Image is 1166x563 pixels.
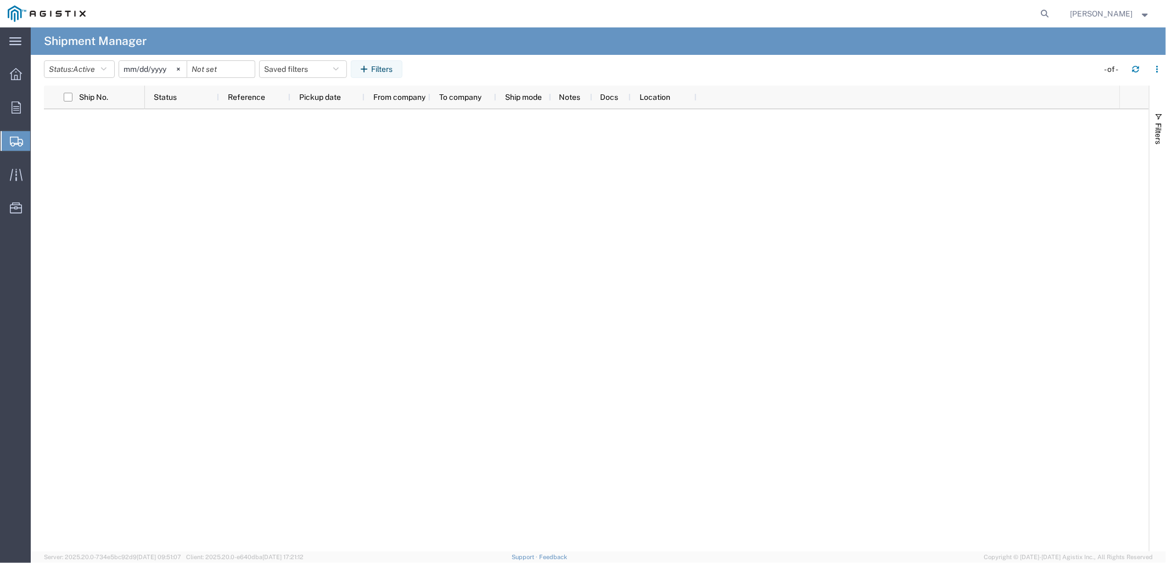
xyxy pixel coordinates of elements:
[44,554,181,560] span: Server: 2025.20.0-734e5bc92d9
[439,93,481,102] span: To company
[559,93,580,102] span: Notes
[299,93,341,102] span: Pickup date
[73,65,95,74] span: Active
[137,554,181,560] span: [DATE] 09:51:07
[119,61,187,77] input: Not set
[79,93,108,102] span: Ship No.
[1070,8,1133,20] span: Fidelyn Edens
[186,554,304,560] span: Client: 2025.20.0-e640dba
[228,93,265,102] span: Reference
[8,5,86,22] img: logo
[539,554,567,560] a: Feedback
[351,60,402,78] button: Filters
[601,93,619,102] span: Docs
[262,554,304,560] span: [DATE] 17:21:12
[259,60,347,78] button: Saved filters
[505,93,542,102] span: Ship mode
[154,93,177,102] span: Status
[44,60,115,78] button: Status:Active
[373,93,425,102] span: From company
[187,61,255,77] input: Not set
[640,93,670,102] span: Location
[44,27,147,55] h4: Shipment Manager
[1154,123,1163,144] span: Filters
[984,553,1153,562] span: Copyright © [DATE]-[DATE] Agistix Inc., All Rights Reserved
[1070,7,1151,20] button: [PERSON_NAME]
[512,554,539,560] a: Support
[1104,64,1123,75] div: - of -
